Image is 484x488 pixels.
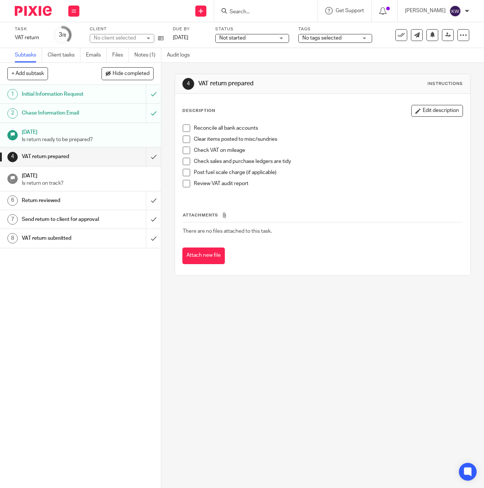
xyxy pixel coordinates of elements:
[15,6,52,16] img: Pixie
[62,33,66,37] small: /8
[229,9,295,16] input: Search
[22,214,100,225] h1: Send return to client for approval
[336,8,364,13] span: Get Support
[22,233,100,244] h1: VAT return submitted
[173,35,188,40] span: [DATE]
[183,213,218,217] span: Attachments
[411,105,463,117] button: Edit description
[22,195,100,206] h1: Return reviewed
[7,108,18,119] div: 2
[182,108,215,114] p: Description
[22,108,100,119] h1: Chase Information Email
[22,89,100,100] h1: Initial Information Request
[22,127,154,136] h1: [DATE]
[194,169,462,176] p: Post fuel scale charge (if applicable)
[194,124,462,132] p: Reconcile all bank accounts
[112,48,129,62] a: Files
[194,158,462,165] p: Check sales and purchase ledgers are tidy
[7,233,18,243] div: 8
[182,78,194,90] div: 4
[183,229,272,234] span: There are no files attached to this task.
[449,5,461,17] img: svg%3E
[194,136,462,143] p: Clear items posted to misc/sundries
[7,152,18,162] div: 4
[167,48,195,62] a: Audit logs
[7,89,18,99] div: 1
[59,31,66,39] div: 3
[22,136,154,143] p: Is return ready to be prepared?
[22,170,154,180] h1: [DATE]
[86,48,107,62] a: Emails
[113,71,150,77] span: Hide completed
[94,34,142,42] div: No client selected
[194,147,462,154] p: Check VAT on mileage
[405,7,446,14] p: [PERSON_NAME]
[198,80,339,88] h1: VAT return prepared
[215,26,289,32] label: Status
[7,195,18,206] div: 6
[173,26,206,32] label: Due by
[7,214,18,225] div: 7
[90,26,164,32] label: Client
[48,48,80,62] a: Client tasks
[22,180,154,187] p: Is return on track?
[102,67,154,80] button: Hide completed
[298,26,372,32] label: Tags
[134,48,161,62] a: Notes (1)
[219,35,246,41] span: Not started
[15,34,44,41] div: VAT return
[22,151,100,162] h1: VAT return prepared
[302,35,341,41] span: No tags selected
[15,48,42,62] a: Subtasks
[194,180,462,187] p: Review VAT audit report
[15,26,44,32] label: Task
[7,67,48,80] button: + Add subtask
[182,248,225,264] button: Attach new file
[428,81,463,87] div: Instructions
